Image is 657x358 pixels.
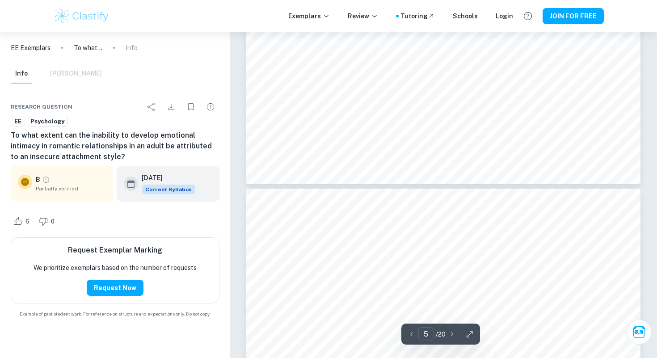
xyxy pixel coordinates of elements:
[74,43,102,53] p: To what extent can the inability to develop emotional intimacy in romantic relationships in an ad...
[11,43,51,53] a: EE Exemplars
[288,11,330,21] p: Exemplars
[27,117,67,126] span: Psychology
[182,98,200,116] div: Bookmark
[543,8,604,24] button: JOIN FOR FREE
[11,214,34,228] div: Like
[162,98,180,116] div: Download
[34,263,197,273] p: We prioritize exemplars based on the number of requests
[142,173,188,183] h6: [DATE]
[143,98,160,116] div: Share
[11,103,72,111] span: Research question
[21,217,34,226] span: 6
[11,311,219,317] span: Example of past student work. For reference on structure and expectations only. Do not copy.
[53,7,110,25] img: Clastify logo
[202,98,219,116] div: Report issue
[36,185,106,193] span: Partially verified
[496,11,513,21] a: Login
[11,117,25,126] span: EE
[68,245,162,256] h6: Request Exemplar Marking
[36,214,59,228] div: Dislike
[436,329,446,339] p: / 20
[11,64,32,84] button: Info
[36,175,40,185] p: B
[27,116,68,127] a: Psychology
[348,11,378,21] p: Review
[87,280,143,296] button: Request Now
[46,217,59,226] span: 0
[142,185,195,194] div: This exemplar is based on the current syllabus. Feel free to refer to it for inspiration/ideas wh...
[400,11,435,21] a: Tutoring
[42,176,50,184] a: Grade partially verified
[11,116,25,127] a: EE
[520,8,535,24] button: Help and Feedback
[142,185,195,194] span: Current Syllabus
[126,43,138,53] p: Info
[11,130,219,162] h6: To what extent can the inability to develop emotional intimacy in romantic relationships in an ad...
[453,11,478,21] a: Schools
[627,320,652,345] button: Ask Clai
